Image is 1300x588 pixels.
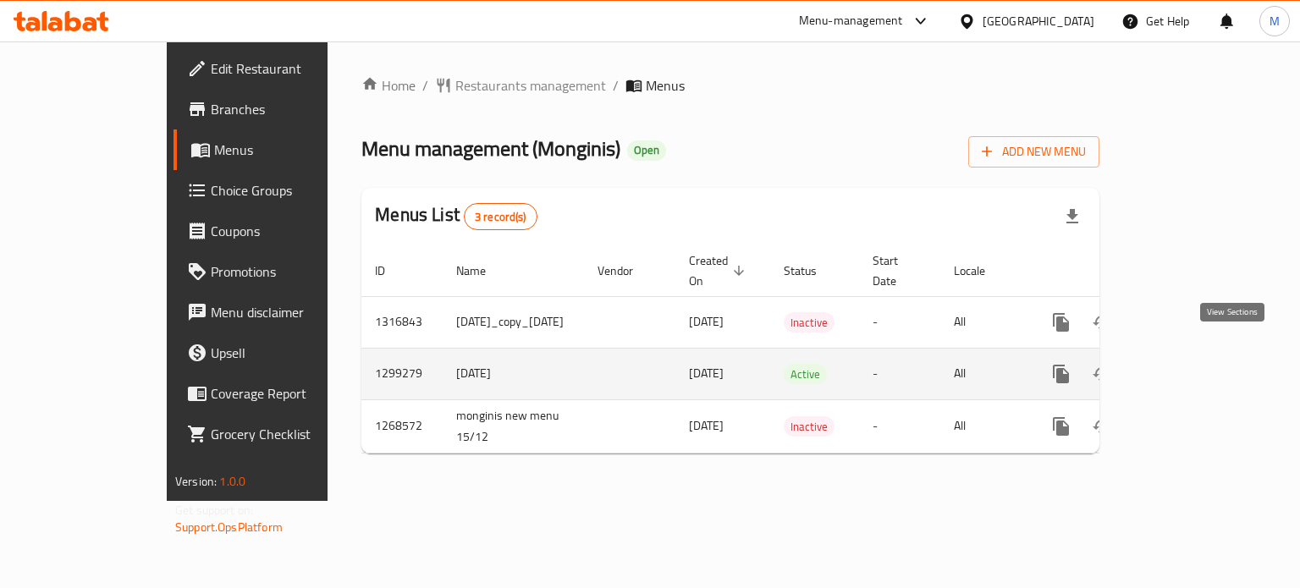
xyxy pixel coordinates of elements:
[627,143,666,157] span: Open
[464,203,537,230] div: Total records count
[784,261,839,281] span: Status
[361,348,443,399] td: 1299279
[361,245,1217,453] table: enhanced table
[940,399,1027,453] td: All
[175,470,217,492] span: Version:
[784,417,835,437] span: Inactive
[211,58,371,79] span: Edit Restaurant
[940,348,1027,399] td: All
[443,296,584,348] td: [DATE]_copy_[DATE]
[174,373,384,414] a: Coverage Report
[435,75,606,96] a: Restaurants management
[613,75,619,96] li: /
[456,261,508,281] span: Name
[214,140,371,160] span: Menus
[361,75,416,96] a: Home
[174,89,384,129] a: Branches
[174,48,384,89] a: Edit Restaurant
[361,129,620,168] span: Menu management ( Monginis )
[968,136,1099,168] button: Add New Menu
[784,312,835,332] div: Inactive
[465,209,537,225] span: 3 record(s)
[873,250,920,291] span: Start Date
[211,343,371,363] span: Upsell
[1041,354,1082,394] button: more
[689,362,724,384] span: [DATE]
[689,250,750,291] span: Created On
[784,364,827,384] div: Active
[940,296,1027,348] td: All
[1082,354,1122,394] button: Change Status
[598,261,655,281] span: Vendor
[174,292,384,332] a: Menu disclaimer
[375,202,537,230] h2: Menus List
[175,516,283,538] a: Support.OpsPlatform
[175,499,253,521] span: Get support on:
[174,211,384,251] a: Coupons
[859,399,940,453] td: -
[443,399,584,453] td: monginis new menu 15/12
[799,11,903,31] div: Menu-management
[1270,12,1280,30] span: M
[1052,196,1093,237] div: Export file
[1082,406,1122,447] button: Change Status
[211,180,371,201] span: Choice Groups
[982,141,1086,162] span: Add New Menu
[784,416,835,437] div: Inactive
[219,470,245,492] span: 1.0.0
[211,99,371,119] span: Branches
[859,296,940,348] td: -
[174,251,384,292] a: Promotions
[211,221,371,241] span: Coupons
[784,365,827,384] span: Active
[646,75,685,96] span: Menus
[174,129,384,170] a: Menus
[422,75,428,96] li: /
[443,348,584,399] td: [DATE]
[1041,406,1082,447] button: more
[983,12,1094,30] div: [GEOGRAPHIC_DATA]
[211,424,371,444] span: Grocery Checklist
[1082,302,1122,343] button: Change Status
[174,332,384,373] a: Upsell
[689,310,724,332] span: [DATE]
[174,414,384,454] a: Grocery Checklist
[859,348,940,399] td: -
[211,383,371,404] span: Coverage Report
[211,261,371,282] span: Promotions
[361,75,1099,96] nav: breadcrumb
[954,261,1007,281] span: Locale
[1041,302,1082,343] button: more
[627,140,666,161] div: Open
[211,302,371,322] span: Menu disclaimer
[361,296,443,348] td: 1316843
[689,415,724,437] span: [DATE]
[784,313,835,332] span: Inactive
[455,75,606,96] span: Restaurants management
[1027,245,1217,297] th: Actions
[174,170,384,211] a: Choice Groups
[375,261,407,281] span: ID
[361,399,443,453] td: 1268572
